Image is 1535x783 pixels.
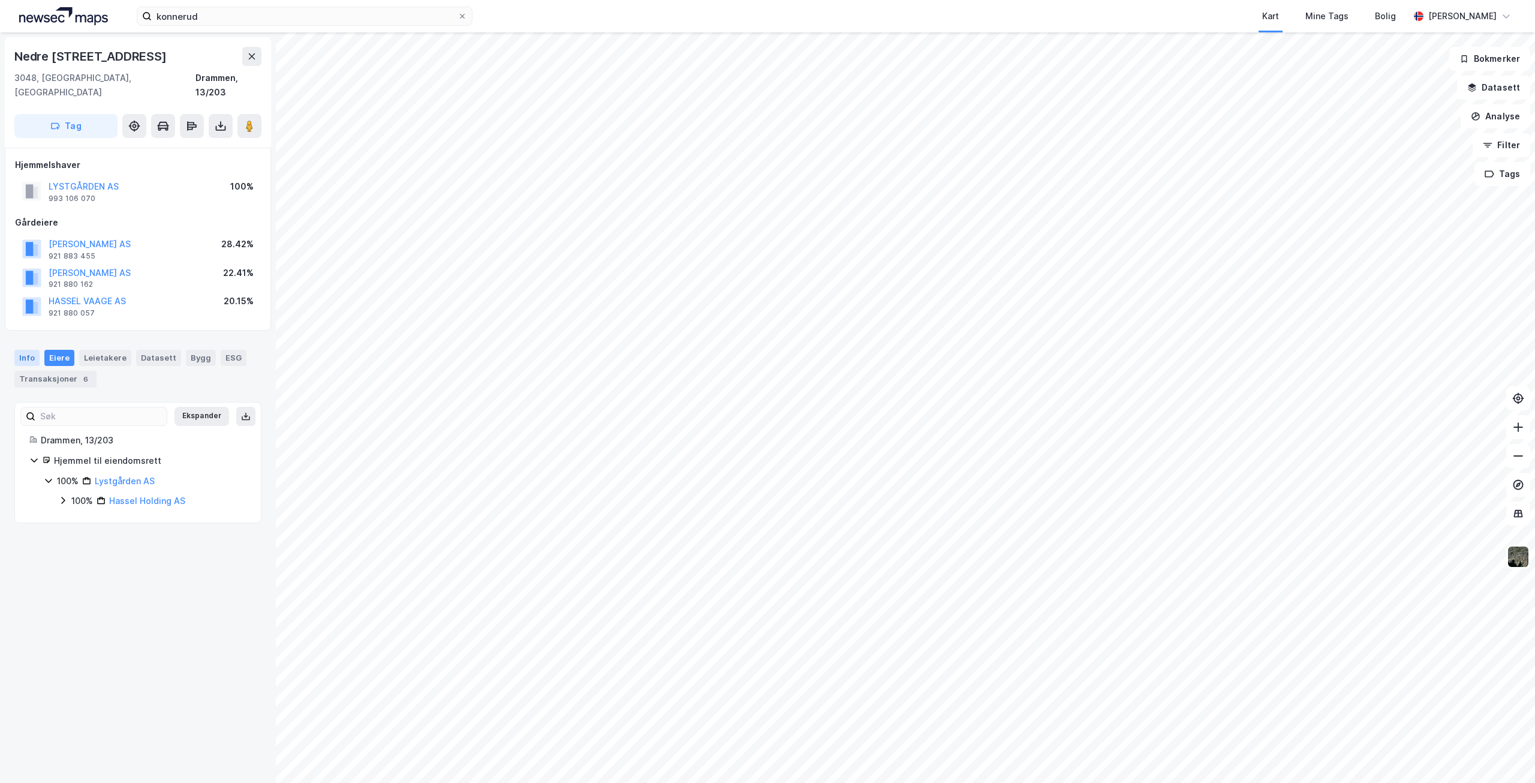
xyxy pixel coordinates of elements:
div: Drammen, 13/203 [195,71,261,100]
div: Bygg [186,350,216,365]
button: Tags [1474,162,1530,186]
div: 921 880 057 [49,308,95,318]
div: ESG [221,350,246,365]
div: 6 [80,373,92,385]
div: 3048, [GEOGRAPHIC_DATA], [GEOGRAPHIC_DATA] [14,71,195,100]
div: Nedre [STREET_ADDRESS] [14,47,169,66]
div: 921 880 162 [49,280,93,289]
div: [PERSON_NAME] [1428,9,1497,23]
button: Filter [1473,133,1530,157]
button: Datasett [1457,76,1530,100]
div: Hjemmelshaver [15,158,261,172]
div: Info [14,350,40,365]
div: Leietakere [79,350,131,365]
div: Bolig [1375,9,1396,23]
button: Analyse [1461,104,1530,128]
div: 100% [71,494,93,508]
iframe: Chat Widget [1475,725,1535,783]
div: Datasett [136,350,181,365]
div: Gårdeiere [15,215,261,230]
a: Lystgården AS [95,476,155,486]
input: Søk [35,407,167,425]
img: logo.a4113a55bc3d86da70a041830d287a7e.svg [19,7,108,25]
div: 100% [57,474,79,488]
div: Transaksjoner [14,371,97,388]
input: Søk på adresse, matrikkel, gårdeiere, leietakere eller personer [152,7,458,25]
button: Ekspander [174,407,229,426]
div: Kart [1262,9,1279,23]
div: Mine Tags [1305,9,1349,23]
div: 22.41% [223,266,254,280]
a: Hassel Holding AS [109,496,185,506]
div: Drammen, 13/203 [41,433,246,448]
div: Hjemmel til eiendomsrett [54,454,246,468]
div: 100% [230,179,254,194]
div: 921 883 455 [49,251,95,261]
div: 993 106 070 [49,194,95,203]
div: Eiere [44,350,74,365]
button: Tag [14,114,118,138]
img: 9k= [1507,545,1530,568]
div: Kontrollprogram for chat [1475,725,1535,783]
div: 20.15% [224,294,254,308]
button: Bokmerker [1449,47,1530,71]
div: 28.42% [221,237,254,251]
